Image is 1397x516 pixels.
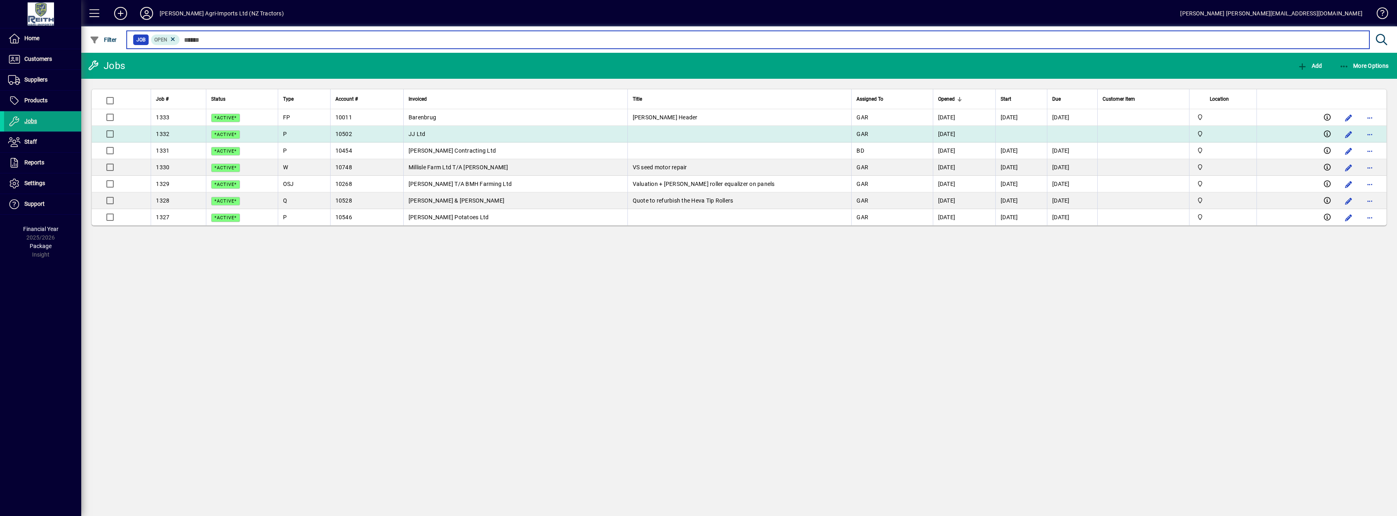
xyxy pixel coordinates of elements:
span: FP [283,114,290,121]
mat-chip: Open Status: Open [151,35,180,45]
span: GAR [856,114,868,121]
span: Support [24,201,45,207]
span: 1330 [156,164,169,171]
td: [DATE] [1047,142,1097,159]
span: JJ Ltd [409,131,426,137]
span: 1327 [156,214,169,220]
span: Ashburton [1194,113,1235,122]
a: Staff [4,132,81,152]
span: OSJ [283,181,294,187]
button: Edit [1342,211,1355,224]
span: GAR [856,214,868,220]
td: [DATE] [933,176,995,192]
span: 1332 [156,131,169,137]
button: More options [1363,211,1376,224]
span: Barenbrug [409,114,436,121]
button: Edit [1342,145,1355,158]
span: Valuation + [PERSON_NAME] roller equalizer on panels [633,181,775,187]
span: Start [1001,95,1011,104]
span: 1333 [156,114,169,121]
td: [DATE] [995,192,1047,209]
span: Ashburton [1194,179,1235,188]
div: Customer Item [1103,95,1184,104]
span: Products [24,97,48,104]
span: 10748 [335,164,352,171]
span: Settings [24,180,45,186]
div: Invoiced [409,95,623,104]
td: [DATE] [995,176,1047,192]
td: [DATE] [995,142,1047,159]
span: Location [1210,95,1229,104]
div: Start [1001,95,1042,104]
span: Jobs [24,118,37,124]
span: P [283,147,287,154]
span: GAR [856,197,868,204]
a: Knowledge Base [1371,2,1387,28]
td: [DATE] [933,126,995,142]
span: Financial Year [23,226,58,232]
span: 10502 [335,131,352,137]
a: Customers [4,49,81,69]
div: Account # [335,95,398,104]
td: [DATE] [995,209,1047,225]
a: Settings [4,173,81,194]
span: 10528 [335,197,352,204]
span: 1331 [156,147,169,154]
button: Profile [134,6,160,21]
td: [DATE] [1047,192,1097,209]
button: More options [1363,145,1376,158]
button: More options [1363,178,1376,191]
td: [DATE] [933,109,995,126]
span: 1328 [156,197,169,204]
span: P [283,214,287,220]
span: Type [283,95,294,104]
span: Ashburton [1194,163,1235,172]
a: Home [4,28,81,49]
span: Staff [24,138,37,145]
td: [DATE] [1047,159,1097,176]
span: [PERSON_NAME] & [PERSON_NAME] [409,197,504,204]
span: Ashburton [1194,130,1235,138]
span: Home [24,35,39,41]
td: [DATE] [933,192,995,209]
span: Package [30,243,52,249]
span: [PERSON_NAME] Potatoes Ltd [409,214,489,220]
button: Edit [1342,111,1355,124]
a: Suppliers [4,70,81,90]
span: GAR [856,131,868,137]
a: Products [4,91,81,111]
span: 10268 [335,181,352,187]
div: Due [1052,95,1092,104]
td: [DATE] [933,159,995,176]
span: Reports [24,159,44,166]
a: Reports [4,153,81,173]
span: Ashburton [1194,196,1235,205]
button: Edit [1342,161,1355,174]
span: 1329 [156,181,169,187]
span: Job # [156,95,169,104]
span: Due [1052,95,1061,104]
span: Add [1298,63,1322,69]
div: Jobs [87,59,125,72]
span: BD [856,147,864,154]
a: Support [4,194,81,214]
td: [DATE] [933,142,995,159]
span: 10454 [335,147,352,154]
button: More options [1363,194,1376,207]
button: Add [1295,58,1324,73]
td: [DATE] [1047,109,1097,126]
button: More options [1363,161,1376,174]
span: GAR [856,164,868,171]
span: Invoiced [409,95,427,104]
span: Customer Item [1103,95,1135,104]
button: Edit [1342,178,1355,191]
span: 10011 [335,114,352,121]
div: [PERSON_NAME] [PERSON_NAME][EMAIL_ADDRESS][DOMAIN_NAME] [1180,7,1362,20]
div: Location [1194,95,1252,104]
button: Add [108,6,134,21]
span: More Options [1339,63,1389,69]
span: Quote to refurbish the Heva Tip Rollers [633,197,733,204]
td: [DATE] [1047,176,1097,192]
span: Title [633,95,642,104]
span: Open [154,37,167,43]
